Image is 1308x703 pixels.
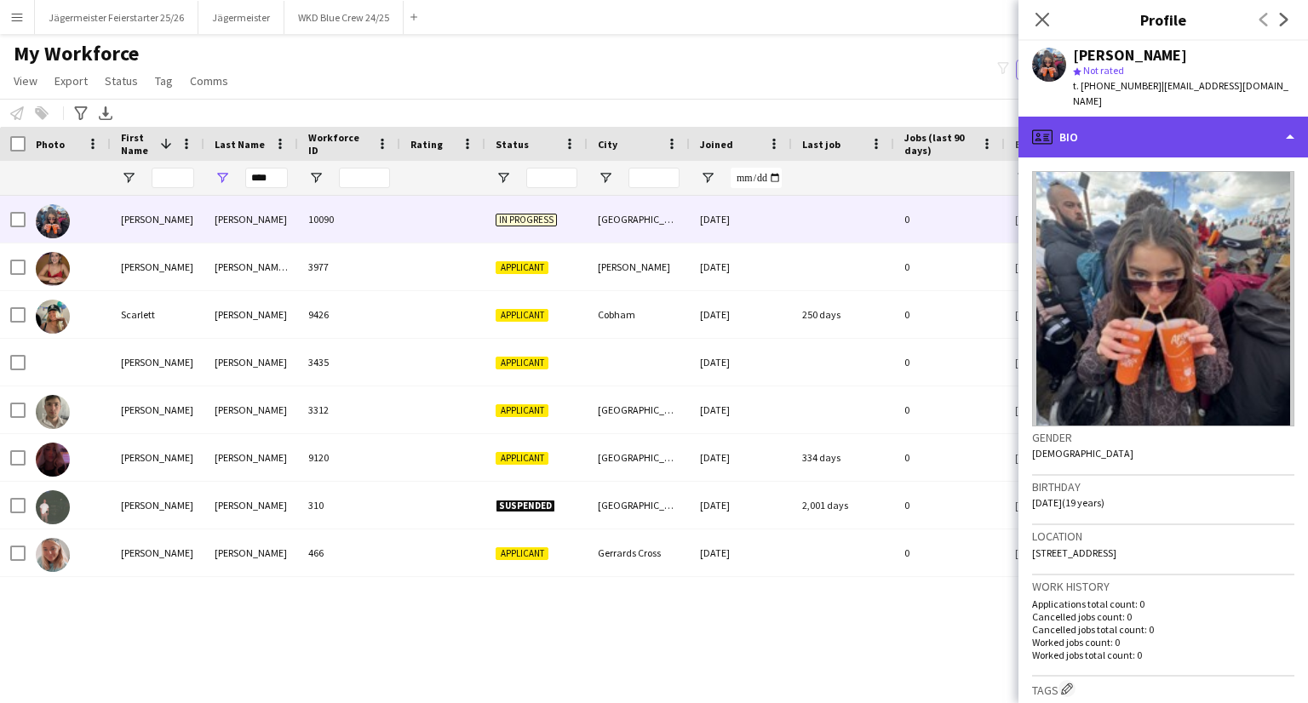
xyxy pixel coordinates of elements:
div: [GEOGRAPHIC_DATA] [588,434,690,481]
h3: Profile [1018,9,1308,31]
a: Comms [183,70,235,92]
a: View [7,70,44,92]
div: 0 [894,339,1005,386]
img: Sophie Bowen evans [36,252,70,286]
span: | [EMAIL_ADDRESS][DOMAIN_NAME] [1073,79,1288,107]
div: [GEOGRAPHIC_DATA] [588,482,690,529]
button: Open Filter Menu [215,170,230,186]
span: Last job [802,138,840,151]
div: 10090 [298,196,400,243]
span: [STREET_ADDRESS] [1032,546,1116,559]
input: Last Name Filter Input [245,168,288,188]
span: Last Name [215,138,265,151]
button: Jägermeister Feierstarter 25/26 [35,1,198,34]
p: Cancelled jobs count: 0 [1032,610,1294,623]
span: Joined [700,138,733,151]
span: Applicant [496,261,548,274]
div: 9120 [298,434,400,481]
p: Cancelled jobs total count: 0 [1032,623,1294,636]
app-action-btn: Advanced filters [71,103,91,123]
span: [DEMOGRAPHIC_DATA] [1032,447,1133,460]
div: [PERSON_NAME] [111,339,204,386]
input: Joined Filter Input [731,168,782,188]
div: 9426 [298,291,400,338]
span: Export [54,73,88,89]
img: Daniel Bower [36,490,70,524]
div: [PERSON_NAME] [204,339,298,386]
div: [PERSON_NAME] [111,243,204,290]
span: [DATE] (19 years) [1032,496,1104,509]
img: Scarlett Bower [36,300,70,334]
p: Worked jobs count: 0 [1032,636,1294,649]
button: Open Filter Menu [598,170,613,186]
div: 0 [894,434,1005,481]
button: Open Filter Menu [121,170,136,186]
div: [PERSON_NAME] [111,434,204,481]
span: Applicant [496,357,548,369]
span: In progress [496,214,557,226]
span: View [14,73,37,89]
div: [PERSON_NAME] [111,482,204,529]
span: My Workforce [14,41,139,66]
button: Open Filter Menu [1015,170,1030,186]
button: Open Filter Menu [700,170,715,186]
div: Scarlett [111,291,204,338]
a: Status [98,70,145,92]
div: Cobham [588,291,690,338]
div: 2,001 days [792,482,894,529]
span: Rating [410,138,443,151]
span: Not rated [1083,64,1124,77]
div: [PERSON_NAME] [204,386,298,433]
input: Workforce ID Filter Input [339,168,390,188]
div: 0 [894,529,1005,576]
button: WKD Blue Crew 24/25 [284,1,404,34]
button: Everyone9,754 [1016,60,1101,80]
div: [DATE] [690,482,792,529]
div: [PERSON_NAME] [1073,48,1187,63]
span: Status [105,73,138,89]
div: [DATE] [690,291,792,338]
img: holly bowen [36,443,70,477]
div: [PERSON_NAME] [204,529,298,576]
div: [PERSON_NAME] [PERSON_NAME] [204,243,298,290]
div: [GEOGRAPHIC_DATA] [588,196,690,243]
app-action-btn: Export XLSX [95,103,116,123]
h3: Birthday [1032,479,1294,494]
div: 0 [894,386,1005,433]
span: First Name [121,131,153,157]
div: [DATE] [690,243,792,290]
div: [PERSON_NAME] [204,196,298,243]
div: 0 [894,243,1005,290]
div: [GEOGRAPHIC_DATA] [588,386,690,433]
div: [DATE] [690,339,792,386]
a: Export [48,70,95,92]
p: Applications total count: 0 [1032,597,1294,610]
img: Crew avatar or photo [1032,171,1294,426]
div: [PERSON_NAME] [204,434,298,481]
div: 3977 [298,243,400,290]
div: [PERSON_NAME] [111,386,204,433]
span: Workforce ID [308,131,370,157]
div: 250 days [792,291,894,338]
img: Luca Bowe [36,395,70,429]
input: Status Filter Input [526,168,577,188]
div: [PERSON_NAME] [588,243,690,290]
div: [PERSON_NAME] [111,529,204,576]
div: [DATE] [690,196,792,243]
div: 0 [894,291,1005,338]
button: Open Filter Menu [308,170,324,186]
button: Open Filter Menu [496,170,511,186]
button: Jägermeister [198,1,284,34]
input: City Filter Input [628,168,680,188]
p: Worked jobs total count: 0 [1032,649,1294,661]
div: 0 [894,482,1005,529]
span: Jobs (last 90 days) [904,131,974,157]
div: 3312 [298,386,400,433]
div: 0 [894,196,1005,243]
span: Applicant [496,309,548,322]
img: Amy Bower [36,538,70,572]
div: Gerrards Cross [588,529,690,576]
span: Suspended [496,500,555,512]
div: [DATE] [690,386,792,433]
span: Applicant [496,547,548,560]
